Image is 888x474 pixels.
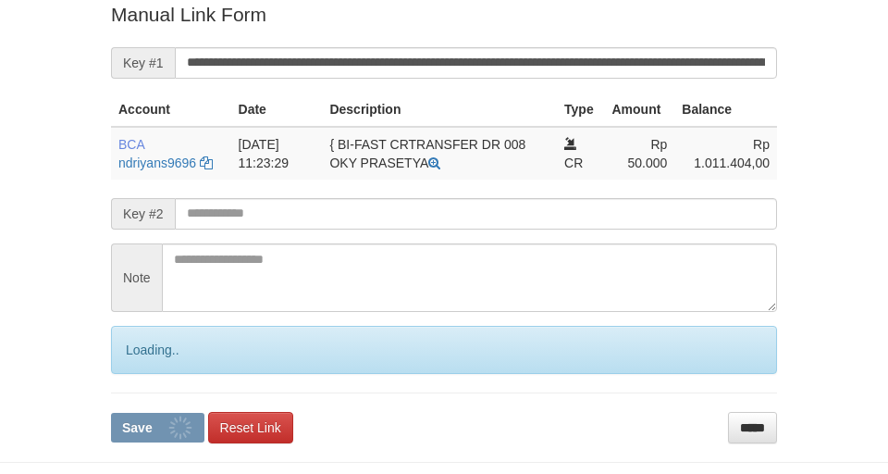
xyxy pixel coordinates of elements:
[111,93,231,127] th: Account
[605,127,675,180] td: Rp 50.000
[111,1,777,28] p: Manual Link Form
[605,93,675,127] th: Amount
[231,127,323,180] td: [DATE] 11:23:29
[111,198,175,230] span: Key #2
[322,127,557,180] td: { BI-FAST CRTRANSFER DR 008 OKY PRASETYA
[118,156,196,170] a: ndriyans9696
[674,127,777,180] td: Rp 1.011.404,00
[208,412,293,443] a: Reset Link
[111,243,162,312] span: Note
[564,156,583,170] span: CR
[122,420,153,435] span: Save
[111,47,175,79] span: Key #1
[111,413,204,443] button: Save
[200,156,213,170] a: Copy ndriyans9696 to clipboard
[231,93,323,127] th: Date
[111,326,777,374] div: Loading..
[322,93,557,127] th: Description
[557,93,604,127] th: Type
[118,137,144,152] span: BCA
[220,420,281,435] span: Reset Link
[674,93,777,127] th: Balance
